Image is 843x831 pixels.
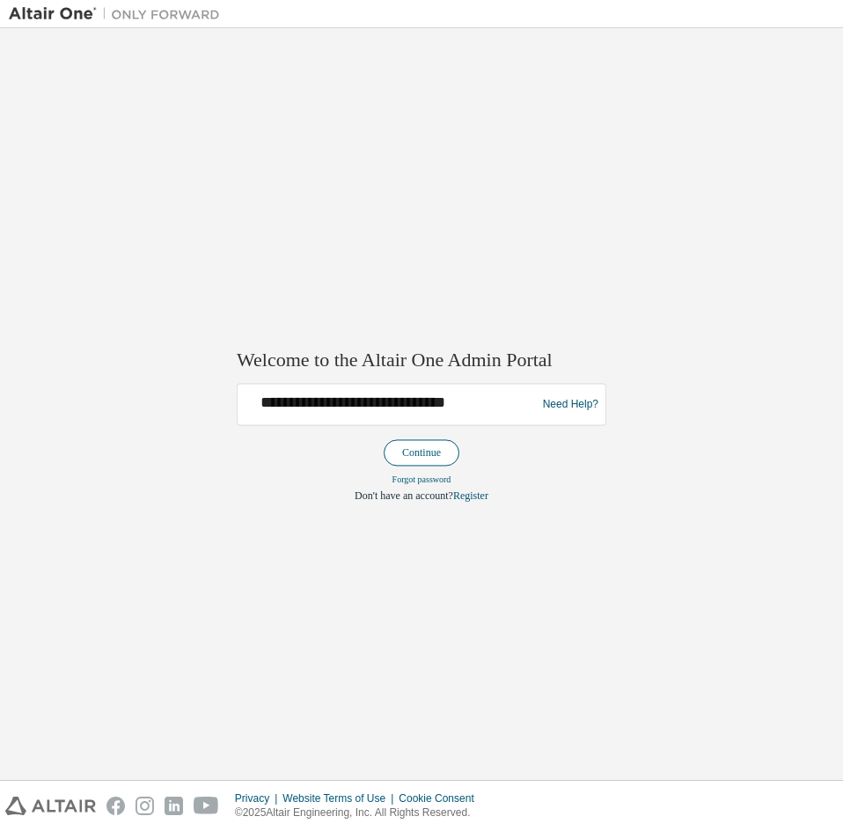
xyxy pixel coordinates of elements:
[194,797,219,815] img: youtube.svg
[355,490,453,503] span: Don't have an account?
[543,404,598,405] a: Need Help?
[5,797,96,815] img: altair_logo.svg
[9,5,229,23] img: Altair One
[384,440,459,467] button: Continue
[235,791,282,805] div: Privacy
[399,791,484,805] div: Cookie Consent
[237,348,606,372] h2: Welcome to the Altair One Admin Portal
[453,490,488,503] a: Register
[235,805,485,820] p: © 2025 Altair Engineering, Inc. All Rights Reserved.
[392,475,451,485] a: Forgot password
[106,797,125,815] img: facebook.svg
[282,791,399,805] div: Website Terms of Use
[136,797,154,815] img: instagram.svg
[165,797,183,815] img: linkedin.svg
